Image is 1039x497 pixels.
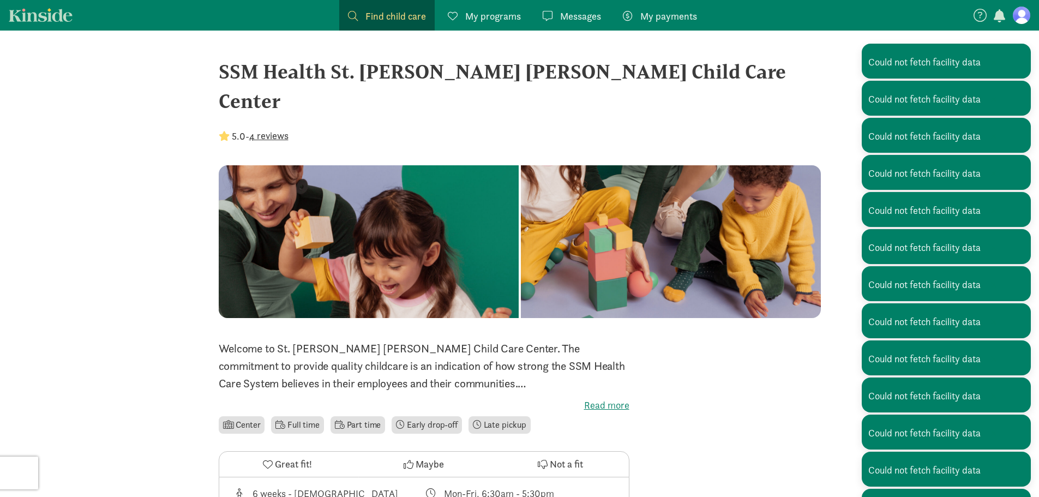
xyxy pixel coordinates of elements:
div: Could not fetch facility data [862,229,1031,264]
div: Could not fetch facility data [862,118,1031,153]
button: Great fit! [219,452,356,477]
a: Kinside [9,8,73,22]
li: Part time [331,416,385,434]
div: - [219,129,289,143]
li: Late pickup [469,416,531,434]
div: Could not fetch facility data [862,44,1031,79]
li: Center [219,416,265,434]
div: Could not fetch facility data [862,266,1031,301]
span: Find child care [365,9,426,23]
div: SSM Health St. [PERSON_NAME] [PERSON_NAME] Child Care Center [219,57,821,116]
span: Not a fit [550,457,583,471]
div: Could not fetch facility data [862,340,1031,375]
div: Could not fetch facility data [862,378,1031,412]
div: Could not fetch facility data [862,452,1031,487]
div: Could not fetch facility data [862,155,1031,190]
li: Early drop-off [392,416,462,434]
li: Full time [271,416,323,434]
span: My programs [465,9,521,23]
p: Welcome to St. [PERSON_NAME] [PERSON_NAME] Child Care Center. The commitment to provide quality c... [219,340,629,392]
div: Could not fetch facility data [862,192,1031,227]
span: Messages [560,9,601,23]
div: Could not fetch facility data [862,415,1031,450]
div: Could not fetch facility data [862,81,1031,116]
div: Could not fetch facility data [862,303,1031,338]
button: Not a fit [492,452,628,477]
span: Great fit! [275,457,312,471]
label: Read more [219,399,629,412]
span: Maybe [416,457,444,471]
strong: 5.0 [232,130,245,142]
button: 4 reviews [249,128,289,143]
span: My payments [640,9,697,23]
button: Maybe [356,452,492,477]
